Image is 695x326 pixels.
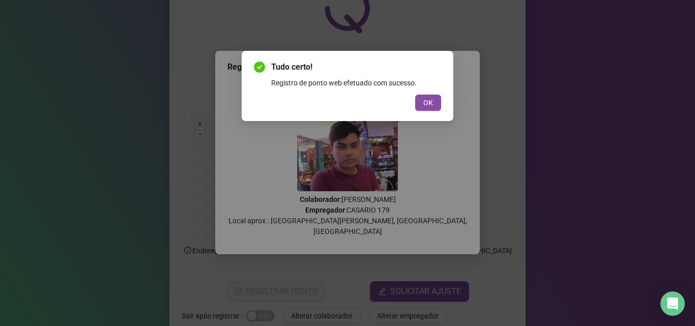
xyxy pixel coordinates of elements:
[271,61,441,73] span: Tudo certo!
[415,95,441,111] button: OK
[271,77,441,88] div: Registro de ponto web efetuado com sucesso.
[254,62,265,73] span: check-circle
[660,291,685,316] div: Open Intercom Messenger
[423,97,433,108] span: OK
